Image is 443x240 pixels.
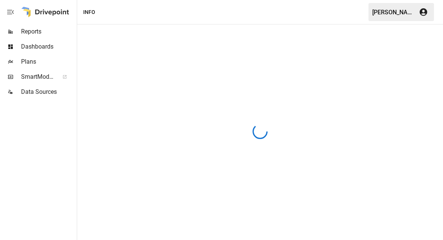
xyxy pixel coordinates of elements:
div: [PERSON_NAME] [372,9,414,16]
span: Reports [21,27,75,36]
span: Dashboards [21,42,75,51]
span: SmartModel [21,72,54,81]
span: Plans [21,57,75,66]
span: Data Sources [21,87,75,96]
span: ™ [54,71,59,81]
